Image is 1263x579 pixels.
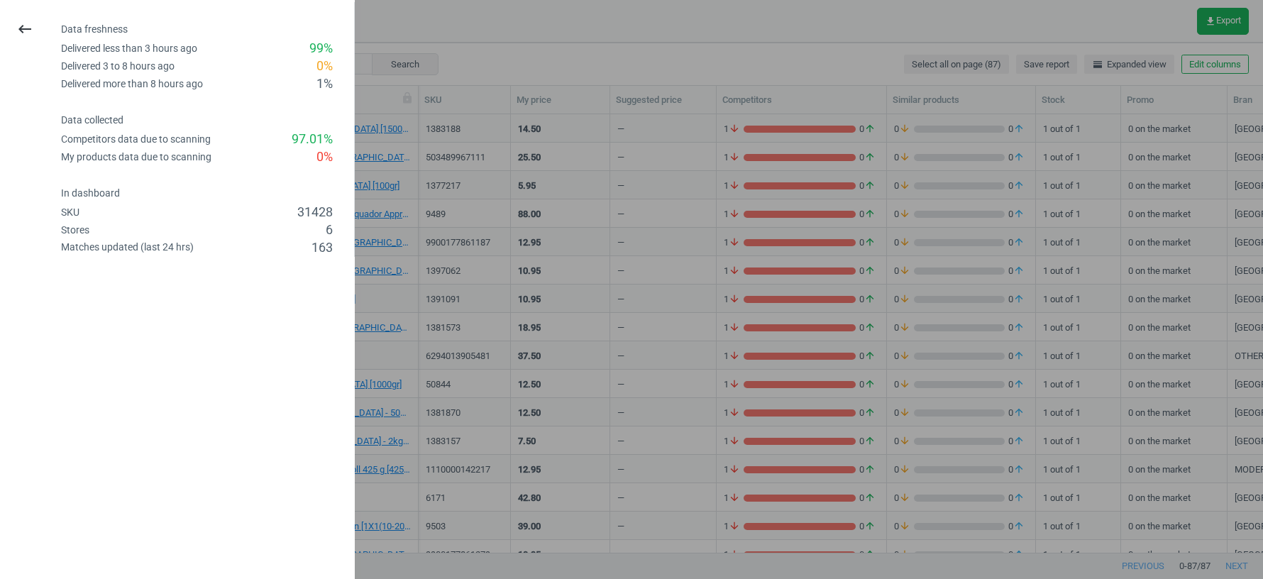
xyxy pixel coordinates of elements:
[311,239,333,257] div: 163
[61,241,194,254] div: Matches updated (last 24 hrs)
[309,40,333,57] div: 99 %
[61,114,354,126] h4: Data collected
[316,148,333,166] div: 0 %
[61,150,211,164] div: My products data due to scanning
[292,131,333,148] div: 97.01 %
[61,42,197,55] div: Delivered less than 3 hours ago
[16,21,33,38] i: keyboard_backspace
[316,57,333,75] div: 0 %
[61,224,89,237] div: Stores
[61,133,211,146] div: Competitors data due to scanning
[9,13,41,46] button: keyboard_backspace
[61,60,175,73] div: Delivered 3 to 8 hours ago
[326,221,333,239] div: 6
[61,187,354,199] h4: In dashboard
[61,206,79,219] div: SKU
[297,204,333,221] div: 31428
[61,77,203,91] div: Delivered more than 8 hours ago
[316,75,333,93] div: 1 %
[61,23,354,35] h4: Data freshness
